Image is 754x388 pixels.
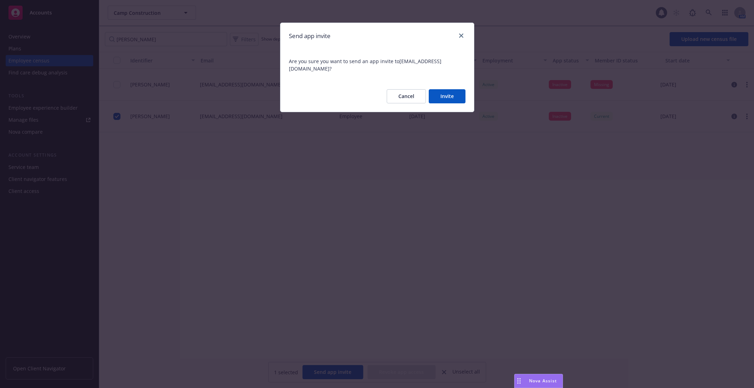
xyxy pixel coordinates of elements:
button: Nova Assist [514,374,563,388]
div: Drag to move [515,374,523,388]
h1: Send app invite [289,31,331,41]
span: Are you sure you want to send an app invite to [EMAIL_ADDRESS][DOMAIN_NAME] ? [280,49,474,81]
button: Invite [429,89,465,103]
span: Nova Assist [529,378,557,384]
a: close [457,31,465,40]
button: Cancel [387,89,426,103]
